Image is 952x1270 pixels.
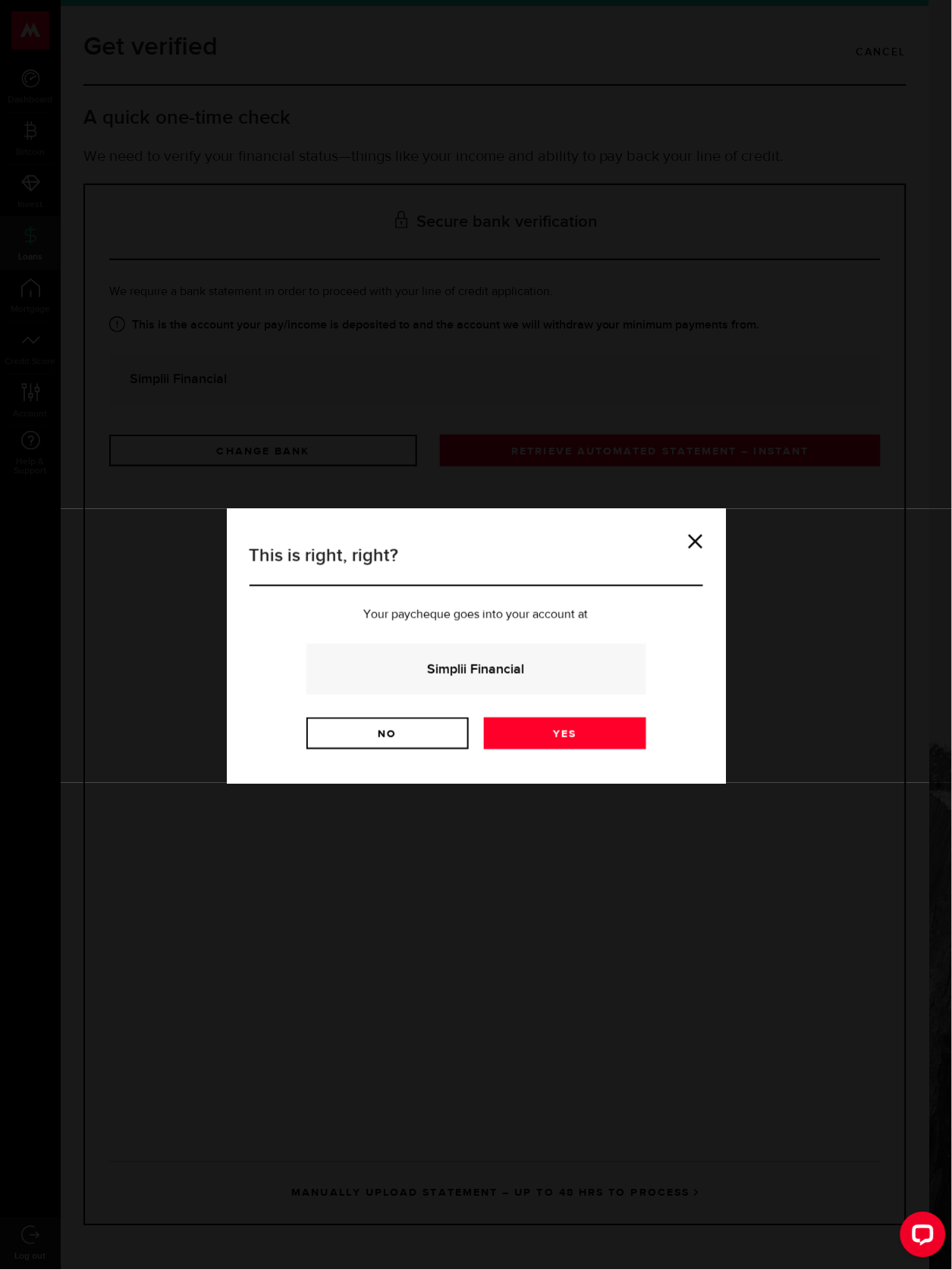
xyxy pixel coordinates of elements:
h3: This is right, right? [250,542,703,586]
strong: Simplii Financial [327,659,626,680]
iframe: LiveChat chat widget [888,1206,952,1270]
a: Yes [484,718,646,750]
p: Your paycheque goes into your account at [250,609,703,621]
a: No [306,718,469,750]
